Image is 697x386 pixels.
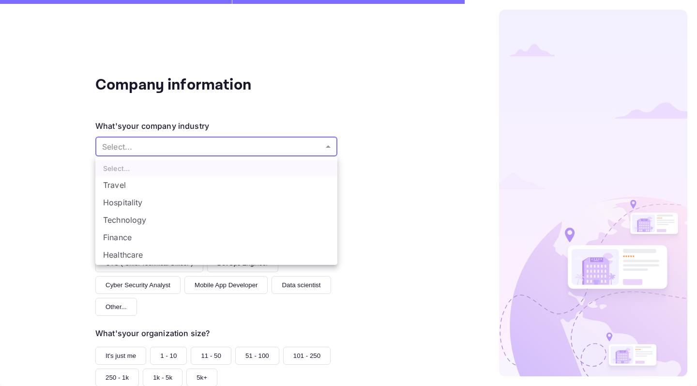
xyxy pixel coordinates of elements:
[95,211,337,229] li: Technology
[95,194,337,211] li: Hospitality
[95,263,337,281] li: Education
[95,229,337,246] li: Finance
[95,246,337,263] li: Healthcare
[95,176,337,194] li: Travel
